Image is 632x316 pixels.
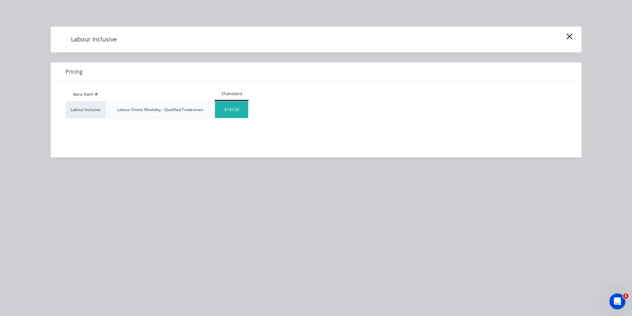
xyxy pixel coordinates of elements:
div: Standard [215,91,248,97]
div: $145.00 [215,101,248,118]
iframe: Intercom live chat [609,293,625,309]
div: Xero Item # [66,88,105,101]
div: Labour Onsite Weekday - Qualified Tradesman [117,107,203,113]
div: Labour Inclusive [66,101,105,118]
span: Pricing [65,68,83,76]
span: 1 [623,293,628,299]
h4: Labour Inclusive [61,33,127,46]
